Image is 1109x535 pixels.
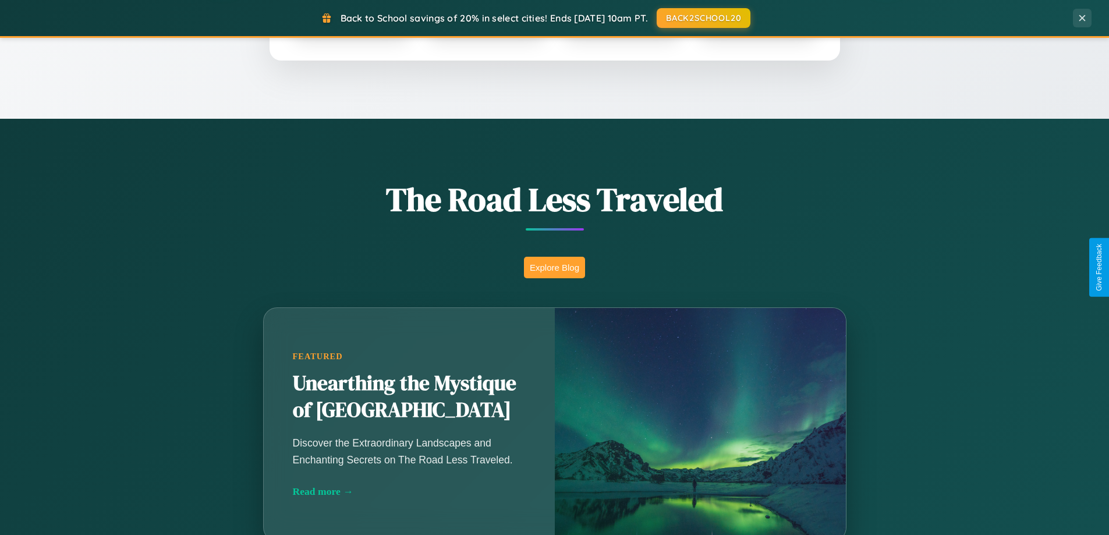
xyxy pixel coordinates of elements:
[341,12,648,24] span: Back to School savings of 20% in select cities! Ends [DATE] 10am PT.
[293,352,526,362] div: Featured
[524,257,585,278] button: Explore Blog
[293,370,526,424] h2: Unearthing the Mystique of [GEOGRAPHIC_DATA]
[293,486,526,498] div: Read more →
[657,8,750,28] button: BACK2SCHOOL20
[205,177,904,222] h1: The Road Less Traveled
[293,435,526,467] p: Discover the Extraordinary Landscapes and Enchanting Secrets on The Road Less Traveled.
[1095,244,1103,291] div: Give Feedback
